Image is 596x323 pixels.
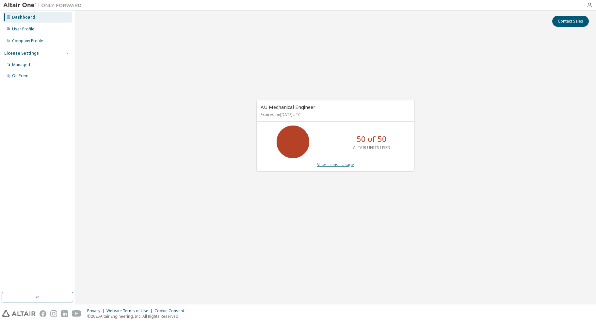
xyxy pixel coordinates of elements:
[106,308,154,314] div: Website Terms of Use
[12,38,43,43] div: Company Profile
[357,133,387,144] p: 50 of 50
[4,51,39,56] div: License Settings
[353,145,390,150] p: ALTAIR UNITS USED
[2,310,36,317] img: altair_logo.svg
[552,16,589,27] button: Contact Sales
[87,308,106,314] div: Privacy
[40,310,46,317] img: facebook.svg
[50,310,57,317] img: instagram.svg
[261,104,315,110] span: AU Mechanical Engineer
[61,310,68,317] img: linkedin.svg
[317,162,354,167] a: View License Usage
[72,310,81,317] img: youtube.svg
[154,308,188,314] div: Cookie Consent
[3,2,85,8] img: Altair One
[12,73,28,78] div: On Prem
[12,62,30,67] div: Managed
[87,314,188,319] p: © 2025 Altair Engineering, Inc. All Rights Reserved.
[12,26,34,32] div: User Profile
[261,112,409,117] p: Expires on [DATE] UTC
[12,15,35,20] div: Dashboard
